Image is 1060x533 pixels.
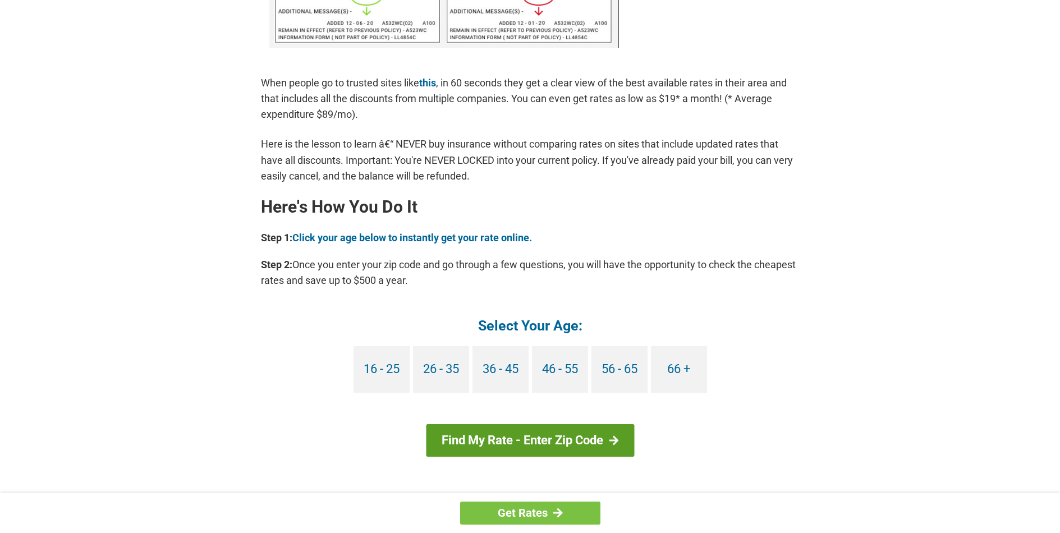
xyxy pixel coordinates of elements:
[261,259,292,270] b: Step 2:
[261,316,800,335] h4: Select Your Age:
[354,346,410,393] a: 16 - 25
[651,346,707,393] a: 66 +
[472,346,529,393] a: 36 - 45
[532,346,588,393] a: 46 - 55
[261,257,800,288] p: Once you enter your zip code and go through a few questions, you will have the opportunity to che...
[426,424,634,457] a: Find My Rate - Enter Zip Code
[292,232,532,243] a: Click your age below to instantly get your rate online.
[261,136,800,183] p: Here is the lesson to learn â€“ NEVER buy insurance without comparing rates on sites that include...
[413,346,469,393] a: 26 - 35
[460,502,600,525] a: Get Rates
[591,346,648,393] a: 56 - 65
[419,77,436,89] a: this
[261,232,292,243] b: Step 1:
[261,75,800,122] p: When people go to trusted sites like , in 60 seconds they get a clear view of the best available ...
[261,198,800,216] h2: Here's How You Do It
